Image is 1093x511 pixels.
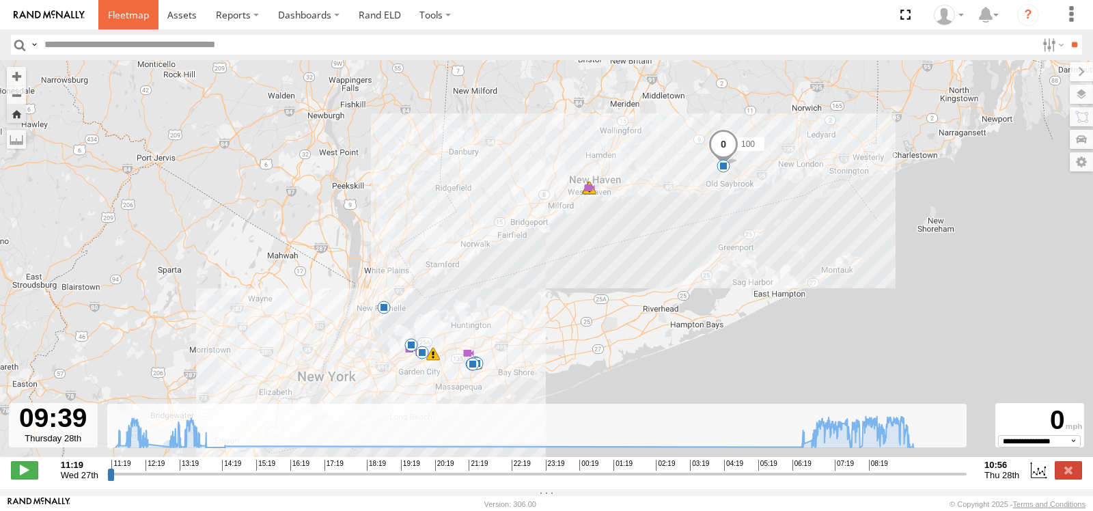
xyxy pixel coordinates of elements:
[656,460,675,471] span: 02:19
[869,460,888,471] span: 08:19
[435,460,454,471] span: 20:19
[256,460,275,471] span: 15:19
[61,460,98,470] strong: 11:19
[426,347,440,361] div: 8
[950,500,1085,508] div: © Copyright 2025 -
[8,497,70,511] a: Visit our Website
[1055,461,1082,479] label: Close
[984,460,1019,470] strong: 10:56
[1017,4,1039,26] i: ?
[14,10,85,20] img: rand-logo.svg
[469,460,488,471] span: 21:19
[579,460,598,471] span: 00:19
[984,470,1019,480] span: Thu 28th Aug 2025
[758,460,777,471] span: 05:19
[997,405,1082,435] div: 0
[613,460,633,471] span: 01:19
[324,460,344,471] span: 17:19
[1070,152,1093,171] label: Map Settings
[484,500,536,508] div: Version: 306.00
[724,460,743,471] span: 04:19
[792,460,812,471] span: 06:19
[1013,500,1085,508] a: Terms and Conditions
[61,470,98,480] span: Wed 27th Aug 2025
[7,85,26,105] button: Zoom out
[929,5,969,25] div: Victor Calcano Jr
[690,460,709,471] span: 03:19
[741,139,755,149] span: 100
[367,460,386,471] span: 18:19
[7,105,26,123] button: Zoom Home
[7,130,26,149] label: Measure
[180,460,199,471] span: 13:19
[7,67,26,85] button: Zoom in
[401,460,420,471] span: 19:19
[1037,35,1066,55] label: Search Filter Options
[546,460,565,471] span: 23:19
[146,460,165,471] span: 12:19
[11,461,38,479] label: Play/Stop
[290,460,309,471] span: 16:19
[111,460,130,471] span: 11:19
[222,460,241,471] span: 14:19
[835,460,854,471] span: 07:19
[512,460,531,471] span: 22:19
[29,35,40,55] label: Search Query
